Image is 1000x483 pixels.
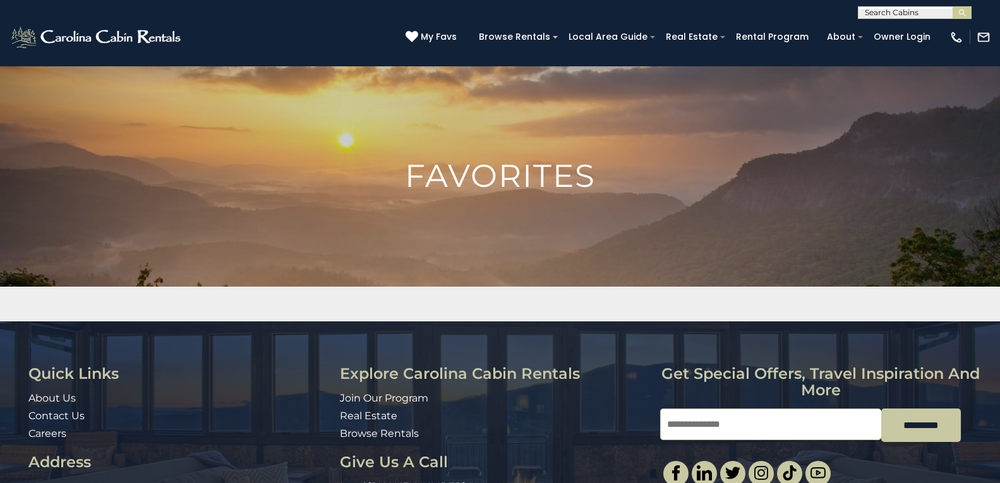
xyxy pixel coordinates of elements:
[406,30,460,44] a: My Favs
[821,27,862,47] a: About
[660,366,981,399] h3: Get special offers, travel inspiration and more
[28,427,66,439] a: Careers
[28,410,85,422] a: Contact Us
[782,465,797,480] img: tiktok.svg
[725,465,740,480] img: twitter-single.svg
[340,454,651,470] h3: Give Us A Call
[754,465,769,480] img: instagram-single.svg
[660,27,724,47] a: Real Estate
[340,427,419,439] a: Browse Rentals
[28,392,76,404] a: About Us
[421,30,457,44] span: My Favs
[340,366,651,382] h3: Explore Carolina Cabin Rentals
[28,366,330,382] h3: Quick Links
[949,30,963,44] img: phone-regular-white.png
[340,410,397,422] a: Real Estate
[730,27,815,47] a: Rental Program
[810,465,826,480] img: youtube-light.svg
[977,30,991,44] img: mail-regular-white.png
[9,25,184,50] img: White-1-2.png
[867,27,937,47] a: Owner Login
[668,465,684,480] img: facebook-single.svg
[697,465,712,480] img: linkedin-single.svg
[473,27,557,47] a: Browse Rentals
[562,27,654,47] a: Local Area Guide
[340,392,428,404] a: Join Our Program
[28,454,330,470] h3: Address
